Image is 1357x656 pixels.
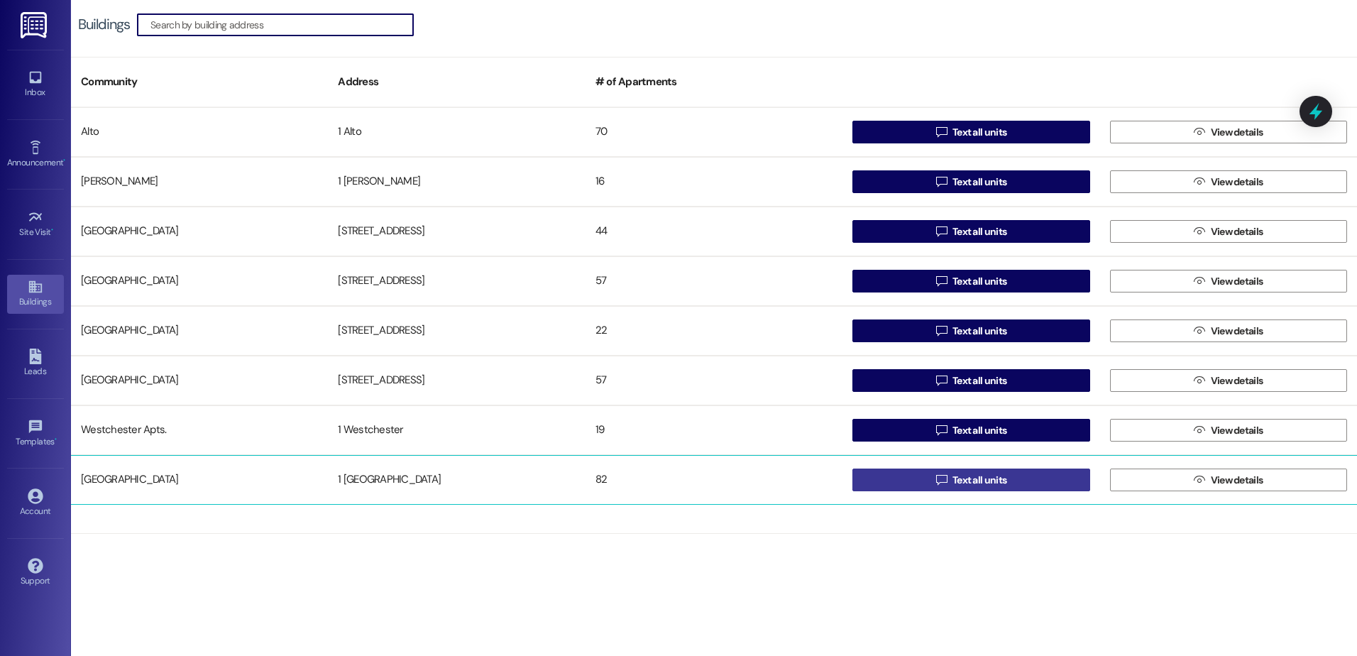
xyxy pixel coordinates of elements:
[936,176,947,187] i: 
[1194,325,1204,337] i: 
[852,319,1089,342] button: Text all units
[7,344,64,383] a: Leads
[952,175,1006,190] span: Text all units
[952,473,1006,488] span: Text all units
[936,474,947,486] i: 
[852,369,1089,392] button: Text all units
[936,425,947,436] i: 
[952,125,1006,140] span: Text all units
[1110,121,1347,143] button: View details
[328,217,585,246] div: [STREET_ADDRESS]
[1194,375,1204,386] i: 
[1194,275,1204,287] i: 
[1211,274,1263,289] span: View details
[1194,474,1204,486] i: 
[952,274,1006,289] span: Text all units
[1110,220,1347,243] button: View details
[71,65,328,99] div: Community
[1211,125,1263,140] span: View details
[71,267,328,295] div: [GEOGRAPHIC_DATA]
[586,118,842,146] div: 70
[1110,419,1347,442] button: View details
[1110,469,1347,491] button: View details
[586,416,842,444] div: 19
[952,423,1006,438] span: Text all units
[63,155,65,165] span: •
[71,416,328,444] div: Westchester Apts.
[952,324,1006,339] span: Text all units
[586,317,842,345] div: 22
[852,419,1089,442] button: Text all units
[51,225,53,235] span: •
[7,65,64,104] a: Inbox
[21,12,50,38] img: ResiDesk Logo
[852,121,1089,143] button: Text all units
[7,275,64,313] a: Buildings
[1110,270,1347,293] button: View details
[78,17,130,32] div: Buildings
[1110,369,1347,392] button: View details
[1194,176,1204,187] i: 
[71,118,328,146] div: Alto
[1194,226,1204,237] i: 
[1110,319,1347,342] button: View details
[1211,473,1263,488] span: View details
[150,15,413,35] input: Search by building address
[852,170,1089,193] button: Text all units
[328,317,585,345] div: [STREET_ADDRESS]
[936,226,947,237] i: 
[1211,373,1263,388] span: View details
[1211,324,1263,339] span: View details
[328,118,585,146] div: 1 Alto
[328,65,585,99] div: Address
[952,373,1006,388] span: Text all units
[586,65,842,99] div: # of Apartments
[71,366,328,395] div: [GEOGRAPHIC_DATA]
[852,270,1089,293] button: Text all units
[71,217,328,246] div: [GEOGRAPHIC_DATA]
[952,224,1006,239] span: Text all units
[328,168,585,196] div: 1 [PERSON_NAME]
[7,415,64,453] a: Templates •
[71,168,328,196] div: [PERSON_NAME]
[586,168,842,196] div: 16
[852,220,1089,243] button: Text all units
[852,469,1089,491] button: Text all units
[328,466,585,494] div: 1 [GEOGRAPHIC_DATA]
[1211,175,1263,190] span: View details
[586,366,842,395] div: 57
[936,375,947,386] i: 
[328,267,585,295] div: [STREET_ADDRESS]
[1211,224,1263,239] span: View details
[7,554,64,592] a: Support
[936,275,947,287] i: 
[71,317,328,345] div: [GEOGRAPHIC_DATA]
[1194,126,1204,138] i: 
[936,126,947,138] i: 
[936,325,947,337] i: 
[586,217,842,246] div: 44
[71,466,328,494] div: [GEOGRAPHIC_DATA]
[1194,425,1204,436] i: 
[1211,423,1263,438] span: View details
[1110,170,1347,193] button: View details
[586,267,842,295] div: 57
[55,434,57,444] span: •
[328,416,585,444] div: 1 Westchester
[7,484,64,523] a: Account
[7,205,64,244] a: Site Visit •
[328,366,585,395] div: [STREET_ADDRESS]
[586,466,842,494] div: 82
